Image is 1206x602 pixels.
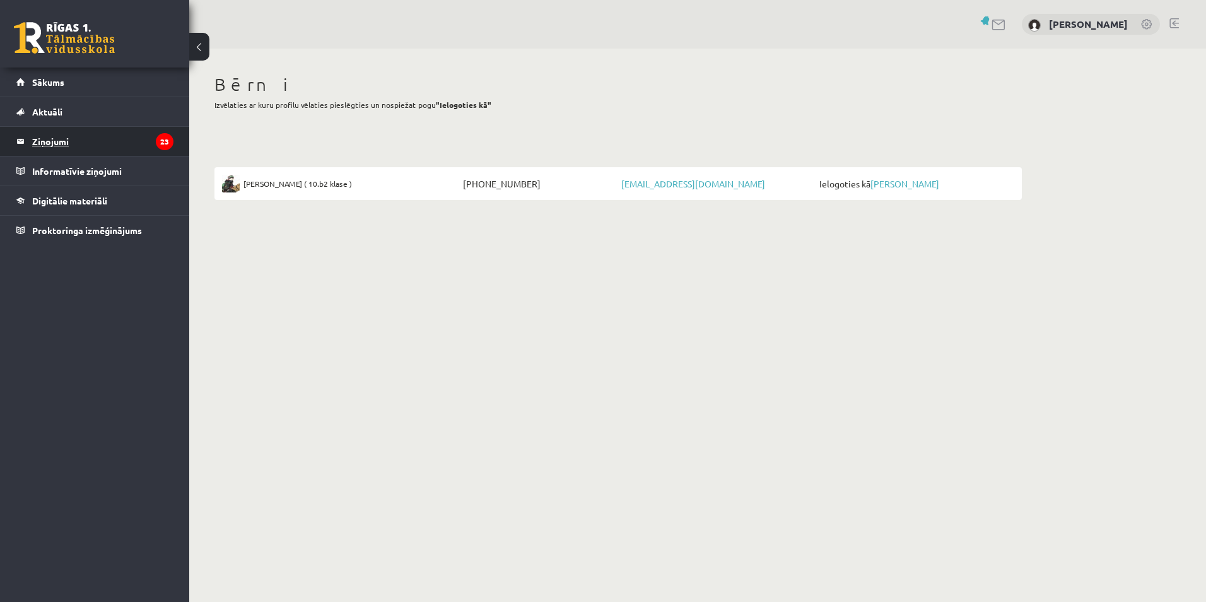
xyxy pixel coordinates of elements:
[32,225,142,236] span: Proktoringa izmēģinājums
[156,133,173,150] i: 23
[214,74,1022,95] h1: Bērni
[16,156,173,186] a: Informatīvie ziņojumi
[32,195,107,206] span: Digitālie materiāli
[32,76,64,88] span: Sākums
[621,178,765,189] a: [EMAIL_ADDRESS][DOMAIN_NAME]
[16,97,173,126] a: Aktuāli
[460,175,618,192] span: [PHONE_NUMBER]
[816,175,1014,192] span: Ielogoties kā
[32,127,173,156] legend: Ziņojumi
[16,68,173,97] a: Sākums
[16,127,173,156] a: Ziņojumi23
[16,186,173,215] a: Digitālie materiāli
[1028,19,1041,32] img: Karīna Lipšāne
[222,175,240,192] img: Paula Lipšāne
[214,99,1022,110] p: Izvēlaties ar kuru profilu vēlaties pieslēgties un nospiežat pogu
[32,106,62,117] span: Aktuāli
[1049,18,1128,30] a: [PERSON_NAME]
[436,100,491,110] b: "Ielogoties kā"
[14,22,115,54] a: Rīgas 1. Tālmācības vidusskola
[870,178,939,189] a: [PERSON_NAME]
[243,175,352,192] span: [PERSON_NAME] ( 10.b2 klase )
[32,156,173,186] legend: Informatīvie ziņojumi
[16,216,173,245] a: Proktoringa izmēģinājums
